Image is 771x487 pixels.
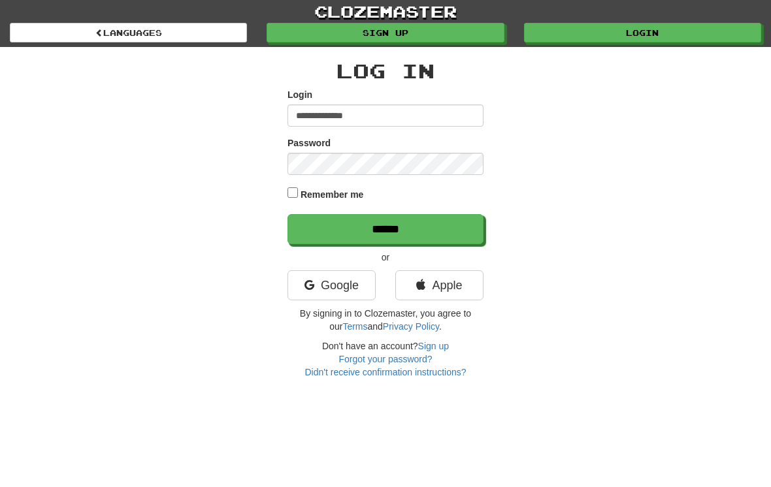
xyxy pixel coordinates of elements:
[524,23,761,42] a: Login
[10,23,247,42] a: Languages
[287,136,331,149] label: Password
[287,60,484,82] h2: Log In
[301,188,364,201] label: Remember me
[287,307,484,333] p: By signing in to Clozemaster, you agree to our and .
[287,270,376,300] a: Google
[418,341,449,351] a: Sign up
[383,321,439,332] a: Privacy Policy
[338,354,432,364] a: Forgot your password?
[287,339,484,379] div: Don't have an account?
[287,88,312,101] label: Login
[304,367,466,377] a: Didn't receive confirmation instructions?
[287,251,484,264] p: or
[267,23,504,42] a: Sign up
[395,270,484,300] a: Apple
[342,321,367,332] a: Terms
